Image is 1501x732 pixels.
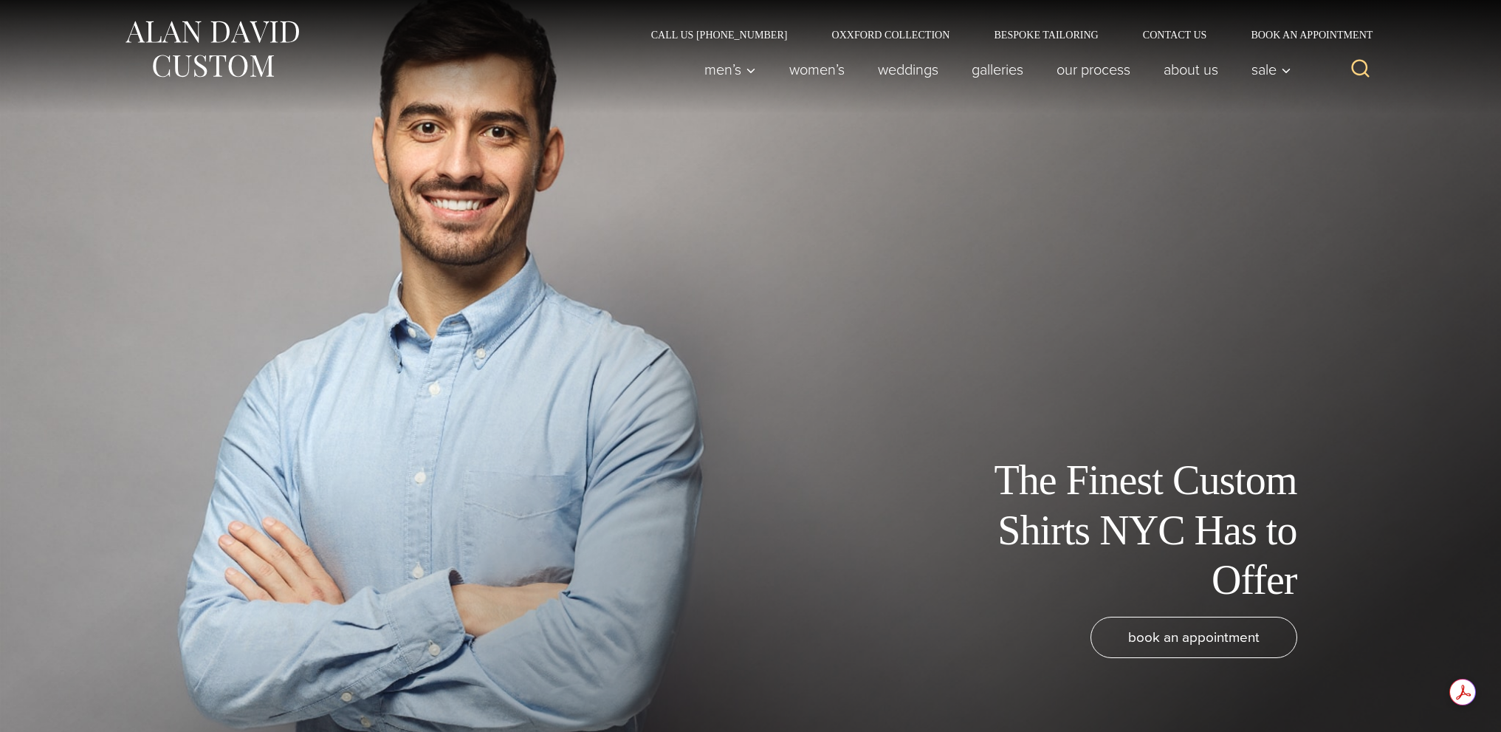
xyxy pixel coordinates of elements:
[629,30,810,40] a: Call Us [PHONE_NUMBER]
[1090,617,1297,658] a: book an appointment
[972,30,1120,40] a: Bespoke Tailoring
[772,55,861,84] a: Women’s
[861,55,955,84] a: weddings
[1128,626,1260,648] span: book an appointment
[704,62,756,77] span: Men’s
[123,16,300,82] img: Alan David Custom
[1040,55,1147,84] a: Our Process
[1251,62,1291,77] span: Sale
[1147,55,1234,84] a: About Us
[809,30,972,40] a: Oxxford Collection
[955,55,1040,84] a: Galleries
[1343,52,1378,87] button: View Search Form
[1229,30,1378,40] a: Book an Appointment
[629,30,1378,40] nav: Secondary Navigation
[965,456,1297,605] h1: The Finest Custom Shirts NYC Has to Offer
[1121,30,1229,40] a: Contact Us
[687,55,1299,84] nav: Primary Navigation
